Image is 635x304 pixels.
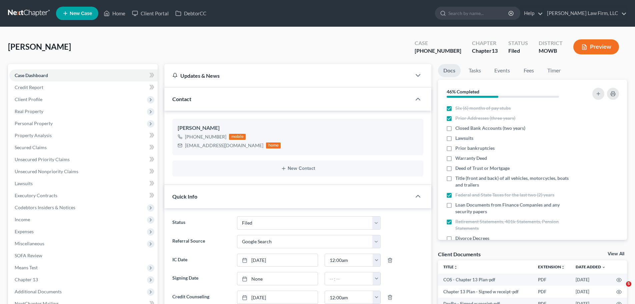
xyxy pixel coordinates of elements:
[455,192,554,198] span: Federal and State Taxes for the last two (2) years
[9,81,158,93] a: Credit Report
[472,39,498,47] div: Chapter
[539,39,563,47] div: District
[9,250,158,262] a: SOFA Review
[438,251,481,258] div: Client Documents
[508,39,528,47] div: Status
[15,72,48,78] span: Case Dashboard
[178,124,418,132] div: [PERSON_NAME]
[438,274,533,286] td: COS - Chapter 13 Plan-pdf
[237,291,318,304] a: [DATE]
[325,254,373,267] input: -- : --
[533,286,570,298] td: PDF
[472,47,498,55] div: Chapter
[455,202,574,215] span: Loan Documents from Finance Companies and any security papers
[489,64,515,77] a: Events
[518,64,539,77] a: Fees
[169,216,233,230] label: Status
[455,155,487,162] span: Warranty Deed
[443,264,458,269] a: Titleunfold_more
[172,7,210,19] a: DebtorCC
[15,96,42,102] span: Client Profile
[438,64,461,77] a: Docs
[533,274,570,286] td: PDF
[415,47,461,55] div: [PHONE_NUMBER]
[70,11,92,16] span: New Case
[15,157,70,162] span: Unsecured Priority Claims
[455,135,473,141] span: Lawsuits
[9,141,158,154] a: Secured Claims
[448,7,509,19] input: Search by name...
[169,235,233,248] label: Referral Source
[438,286,533,298] td: Chapter 13 Plan - Signed w receipt-pdf
[172,96,191,102] span: Contact
[455,165,510,172] span: Deed of Trust or Mortgage
[9,69,158,81] a: Case Dashboard
[185,133,226,140] div: [PHONE_NUMBER]
[521,7,543,19] a: Help
[455,175,574,188] span: Title (front and back) of all vehicles, motorcycles, boats and trailers
[15,265,38,270] span: Means Test
[9,166,158,178] a: Unsecured Nonpriority Claims
[570,286,611,298] td: [DATE]
[570,274,611,286] td: [DATE]
[169,254,233,267] label: IC Date
[415,39,461,47] div: Case
[15,229,34,234] span: Expenses
[561,265,565,269] i: unfold_more
[100,7,129,19] a: Home
[455,125,525,131] span: Closed Bank Accounts (two years)
[492,47,498,54] span: 13
[15,277,38,282] span: Chapter 13
[15,169,78,174] span: Unsecured Nonpriority Claims
[455,145,495,151] span: Prior bankruptcies
[169,291,233,304] label: Credit Counseling
[455,105,511,111] span: Six (6) months of pay stubs
[129,7,172,19] a: Client Portal
[612,281,628,297] iframe: Intercom live chat
[539,47,563,55] div: MOWB
[266,142,281,148] div: home
[15,253,42,258] span: SOFA Review
[9,154,158,166] a: Unsecured Priority Claims
[463,64,486,77] a: Tasks
[544,7,627,19] a: [PERSON_NAME] Law Firm, LLC
[455,115,515,121] span: Prior Addresses (three years)
[454,265,458,269] i: unfold_more
[15,181,33,186] span: Lawsuits
[15,217,30,222] span: Income
[602,265,606,269] i: expand_more
[455,218,574,232] span: Retirement Statements, 401k Statements, Pension Statements
[608,252,624,256] a: View All
[15,193,57,198] span: Executory Contracts
[172,72,403,79] div: Updates & News
[325,291,373,304] input: -- : --
[508,47,528,55] div: Filed
[15,205,75,210] span: Codebtors Insiders & Notices
[237,254,318,267] a: [DATE]
[455,235,489,242] span: Divorce Decrees
[9,178,158,190] a: Lawsuits
[229,134,246,140] div: mobile
[237,272,318,285] a: None
[15,84,43,90] span: Credit Report
[9,190,158,202] a: Executory Contracts
[573,39,619,54] button: Preview
[172,193,197,200] span: Quick Info
[185,142,263,149] div: [EMAIL_ADDRESS][DOMAIN_NAME]
[178,166,418,171] button: New Contact
[9,129,158,141] a: Property Analysis
[626,281,631,287] span: 5
[325,272,373,285] input: -- : --
[8,42,71,51] span: [PERSON_NAME]
[15,132,52,138] span: Property Analysis
[15,120,53,126] span: Personal Property
[576,264,606,269] a: Date Added expand_more
[15,241,44,246] span: Miscellaneous
[538,264,565,269] a: Extensionunfold_more
[447,89,479,94] strong: 46% Completed
[15,289,62,294] span: Additional Documents
[15,144,47,150] span: Secured Claims
[15,108,43,114] span: Real Property
[169,272,233,285] label: Signing Date
[542,64,566,77] a: Timer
